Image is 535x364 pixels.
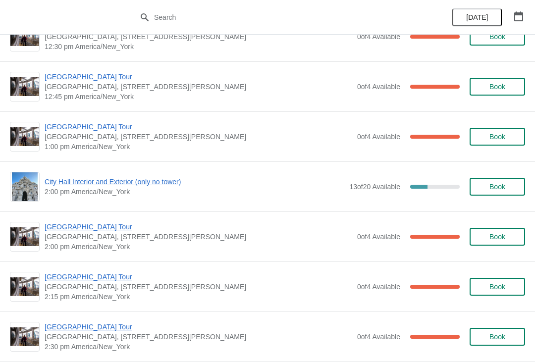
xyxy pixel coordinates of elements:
button: Book [470,128,525,146]
span: [GEOGRAPHIC_DATA], [STREET_ADDRESS][PERSON_NAME] [45,282,352,292]
span: Book [489,133,505,141]
button: Book [470,28,525,46]
span: City Hall Interior and Exterior (only no tower) [45,177,344,187]
button: Book [470,78,525,96]
span: 0 of 4 Available [357,233,400,241]
span: Book [489,283,505,291]
span: Book [489,233,505,241]
img: City Hall Tower Tour | City Hall Visitor Center, 1400 John F Kennedy Boulevard Suite 121, Philade... [10,277,39,297]
span: 0 of 4 Available [357,283,400,291]
button: Book [470,228,525,246]
span: [GEOGRAPHIC_DATA], [STREET_ADDRESS][PERSON_NAME] [45,82,352,92]
img: City Hall Tower Tour | City Hall Visitor Center, 1400 John F Kennedy Boulevard Suite 121, Philade... [10,127,39,147]
span: [GEOGRAPHIC_DATA] Tour [45,272,352,282]
span: [GEOGRAPHIC_DATA] Tour [45,122,352,132]
span: 12:45 pm America/New_York [45,92,352,102]
span: 2:30 pm America/New_York [45,342,352,352]
button: Book [470,178,525,196]
span: 2:15 pm America/New_York [45,292,352,302]
input: Search [154,8,401,26]
span: Book [489,333,505,341]
span: [GEOGRAPHIC_DATA] Tour [45,322,352,332]
img: City Hall Tower Tour | City Hall Visitor Center, 1400 John F Kennedy Boulevard Suite 121, Philade... [10,77,39,97]
button: [DATE] [452,8,502,26]
span: 1:00 pm America/New_York [45,142,352,152]
span: 0 of 4 Available [357,333,400,341]
span: [GEOGRAPHIC_DATA], [STREET_ADDRESS][PERSON_NAME] [45,332,352,342]
span: 0 of 4 Available [357,33,400,41]
span: [GEOGRAPHIC_DATA] Tour [45,222,352,232]
span: [GEOGRAPHIC_DATA] Tour [45,72,352,82]
span: 2:00 pm America/New_York [45,187,344,197]
button: Book [470,278,525,296]
span: 13 of 20 Available [349,183,400,191]
span: 0 of 4 Available [357,133,400,141]
span: 12:30 pm America/New_York [45,42,352,52]
span: [GEOGRAPHIC_DATA], [STREET_ADDRESS][PERSON_NAME] [45,132,352,142]
span: 2:00 pm America/New_York [45,242,352,252]
span: [DATE] [466,13,488,21]
span: [GEOGRAPHIC_DATA], [STREET_ADDRESS][PERSON_NAME] [45,32,352,42]
img: City Hall Interior and Exterior (only no tower) | | 2:00 pm America/New_York [12,172,38,201]
button: Book [470,328,525,346]
img: City Hall Tower Tour | City Hall Visitor Center, 1400 John F Kennedy Boulevard Suite 121, Philade... [10,227,39,247]
span: [GEOGRAPHIC_DATA], [STREET_ADDRESS][PERSON_NAME] [45,232,352,242]
img: City Hall Tower Tour | City Hall Visitor Center, 1400 John F Kennedy Boulevard Suite 121, Philade... [10,27,39,47]
span: 0 of 4 Available [357,83,400,91]
span: Book [489,33,505,41]
img: City Hall Tower Tour | City Hall Visitor Center, 1400 John F Kennedy Boulevard Suite 121, Philade... [10,327,39,347]
span: Book [489,183,505,191]
span: Book [489,83,505,91]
